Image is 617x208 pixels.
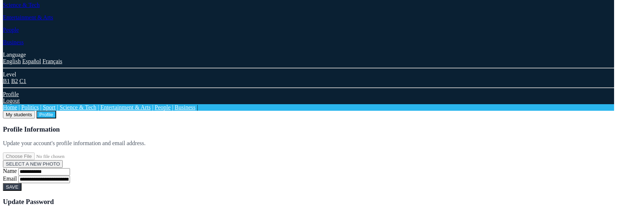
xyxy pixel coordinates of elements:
[3,14,53,20] a: Entertainment & Arts
[40,104,41,110] span: |
[43,104,56,110] a: Sport
[59,104,96,110] a: Science & Tech
[22,58,41,64] a: Español
[57,104,58,110] span: |
[3,183,22,191] button: SAVE
[3,140,614,147] p: Update your account's profile information and email address.
[155,104,171,110] a: People
[3,111,35,118] button: My students
[98,104,99,110] span: |
[3,39,24,45] a: Business
[152,104,153,110] span: |
[172,104,173,110] span: |
[21,104,39,110] a: Politics
[3,198,614,206] h3: Update Password
[3,104,17,110] a: Home
[175,104,195,110] a: Business
[19,104,20,110] span: |
[3,27,19,33] a: People
[3,125,614,133] h3: Profile Information
[3,58,21,64] a: English
[3,78,10,84] a: B1
[3,2,40,8] a: Science & Tech
[3,71,614,78] div: Level
[3,175,17,182] label: Email
[42,58,62,64] a: Français
[3,160,63,168] button: SELECT A NEW PHOTO
[11,78,18,84] a: B2
[3,52,614,58] div: Language
[3,98,20,104] a: Logout
[36,111,56,118] button: Profile
[3,91,19,97] a: Profile
[197,104,198,110] span: |
[3,168,17,174] label: Name
[19,78,26,84] a: C1
[100,104,151,110] a: Entertainment & Arts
